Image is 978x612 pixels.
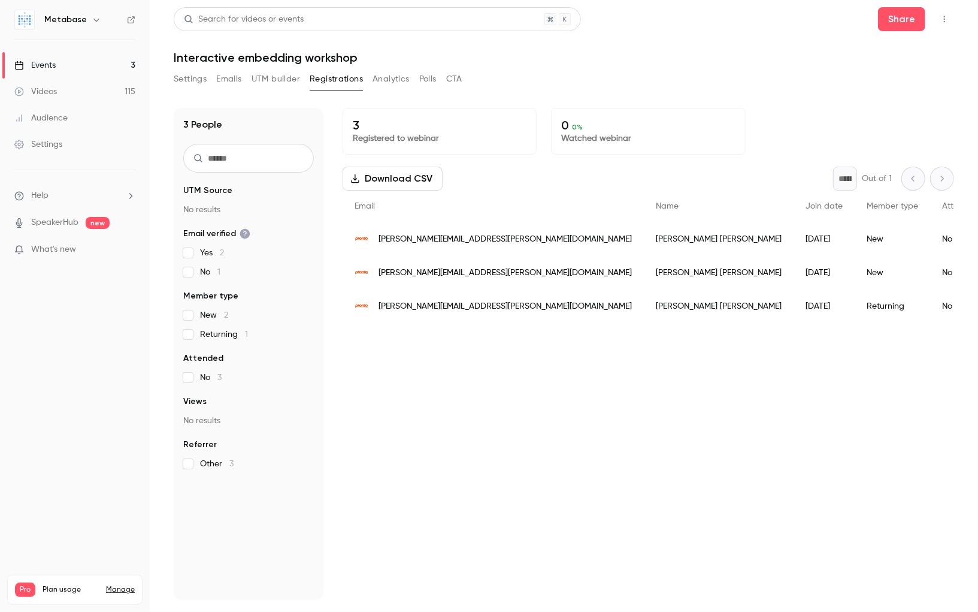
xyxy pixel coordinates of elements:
[656,202,679,210] span: Name
[183,352,223,364] span: Attended
[183,290,238,302] span: Member type
[806,202,843,210] span: Join date
[14,86,57,98] div: Videos
[355,232,369,246] img: prontocx.com
[200,458,234,470] span: Other
[15,583,35,597] span: Pro
[353,118,526,132] p: 3
[878,7,925,31] button: Share
[379,233,632,246] span: [PERSON_NAME][EMAIL_ADDRESS][PERSON_NAME][DOMAIN_NAME]
[183,439,217,451] span: Referrer
[14,59,56,71] div: Events
[217,268,220,276] span: 1
[200,328,248,340] span: Returning
[200,372,222,384] span: No
[224,311,228,319] span: 2
[867,202,918,210] span: Member type
[217,373,222,382] span: 3
[446,70,462,89] button: CTA
[343,167,443,191] button: Download CSV
[174,70,207,89] button: Settings
[355,299,369,313] img: prontocx.com
[794,222,855,256] div: [DATE]
[183,204,314,216] p: No results
[200,247,224,259] span: Yes
[245,330,248,339] span: 1
[355,266,369,280] img: prontocx.com
[855,256,930,290] div: New
[855,290,930,323] div: Returning
[644,290,794,323] div: [PERSON_NAME] [PERSON_NAME]
[310,70,363,89] button: Registrations
[561,132,735,144] p: Watched webinar
[183,415,314,427] p: No results
[200,266,220,278] span: No
[15,10,34,29] img: Metabase
[14,138,62,150] div: Settings
[183,185,314,470] section: facet-groups
[355,202,375,210] span: Email
[183,185,232,197] span: UTM Source
[31,216,78,229] a: SpeakerHub
[862,173,892,185] p: Out of 1
[184,13,304,26] div: Search for videos or events
[373,70,410,89] button: Analytics
[644,222,794,256] div: [PERSON_NAME] [PERSON_NAME]
[14,112,68,124] div: Audience
[794,290,855,323] div: [DATE]
[31,189,49,202] span: Help
[14,189,135,202] li: help-dropdown-opener
[43,585,99,595] span: Plan usage
[572,123,583,131] span: 0 %
[31,243,76,256] span: What's new
[86,217,110,229] span: new
[561,118,735,132] p: 0
[200,309,228,321] span: New
[644,256,794,290] div: [PERSON_NAME] [PERSON_NAME]
[419,70,437,89] button: Polls
[794,256,855,290] div: [DATE]
[183,396,207,408] span: Views
[121,245,135,255] iframe: Noticeable Trigger
[183,228,250,240] span: Email verified
[183,117,222,132] h1: 3 People
[353,132,526,144] p: Registered to webinar
[855,222,930,256] div: New
[220,249,224,257] span: 2
[174,50,954,65] h1: Interactive embedding workshop
[106,585,135,595] a: Manage
[44,14,87,26] h6: Metabase
[379,300,632,313] span: [PERSON_NAME][EMAIL_ADDRESS][PERSON_NAME][DOMAIN_NAME]
[379,267,632,279] span: [PERSON_NAME][EMAIL_ADDRESS][PERSON_NAME][DOMAIN_NAME]
[216,70,241,89] button: Emails
[252,70,300,89] button: UTM builder
[229,460,234,468] span: 3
